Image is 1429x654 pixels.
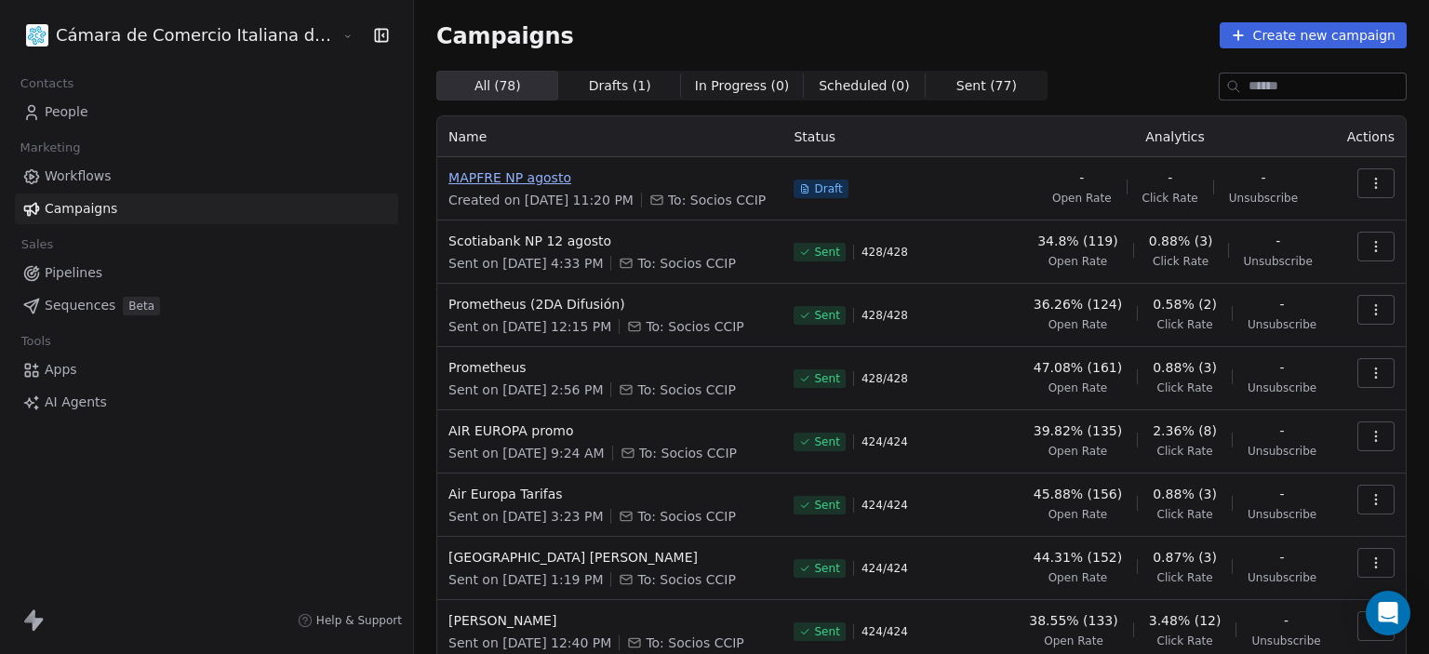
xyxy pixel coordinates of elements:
[637,254,735,273] span: To: Socios CCIP
[1229,191,1298,206] span: Unsubscribe
[1037,232,1118,250] span: 34.8% (119)
[1153,254,1209,269] span: Click Rate
[1048,570,1108,585] span: Open Rate
[861,245,908,260] span: 428 / 428
[1048,254,1108,269] span: Open Rate
[814,498,839,513] span: Sent
[12,70,82,98] span: Contacts
[1034,485,1122,503] span: 45.88% (156)
[448,232,771,250] span: Scotiabank NP 12 agosto
[639,444,737,462] span: To: Socios CCIP
[1280,295,1285,314] span: -
[448,611,771,630] span: [PERSON_NAME]
[782,116,1015,157] th: Status
[1248,444,1316,459] span: Unsubscribe
[1366,591,1410,635] div: Open Intercom Messenger
[448,254,603,273] span: Sent on [DATE] 4:33 PM
[1048,507,1108,522] span: Open Rate
[448,358,771,377] span: Prometheus
[26,24,48,47] img: WhatsApp%20Image%202021-08-27%20at%2009.37.39.png
[12,134,88,162] span: Marketing
[1156,444,1212,459] span: Click Rate
[1156,317,1212,332] span: Click Rate
[1034,548,1122,567] span: 44.31% (152)
[298,613,402,628] a: Help & Support
[448,444,605,462] span: Sent on [DATE] 9:24 AM
[1280,548,1285,567] span: -
[448,295,771,314] span: Prometheus (2DA Difusión)
[861,434,908,449] span: 424 / 424
[814,624,839,639] span: Sent
[45,199,117,219] span: Campaigns
[814,181,842,196] span: Draft
[1156,570,1212,585] span: Click Rate
[316,613,402,628] span: Help & Support
[1153,548,1217,567] span: 0.87% (3)
[56,23,338,47] span: Cámara de Comercio Italiana del [GEOGRAPHIC_DATA]
[448,421,771,440] span: AIR EUROPA promo
[15,161,398,192] a: Workflows
[448,168,771,187] span: MAPFRE NP agosto
[15,354,398,385] a: Apps
[637,380,735,399] span: To: Socios CCIP
[1156,507,1212,522] span: Click Rate
[448,570,603,589] span: Sent on [DATE] 1:19 PM
[1149,611,1222,630] span: 3.48% (12)
[45,102,88,122] span: People
[646,317,743,336] span: To: Socios CCIP
[1029,611,1117,630] span: 38.55% (133)
[45,167,112,186] span: Workflows
[814,245,839,260] span: Sent
[637,570,735,589] span: To: Socios CCIP
[695,76,790,96] span: In Progress ( 0 )
[1034,421,1122,440] span: 39.82% (135)
[1034,358,1122,377] span: 47.08% (161)
[13,327,59,355] span: Tools
[1149,232,1213,250] span: 0.88% (3)
[1142,191,1198,206] span: Click Rate
[1261,168,1265,187] span: -
[819,76,910,96] span: Scheduled ( 0 )
[861,498,908,513] span: 424 / 424
[1248,570,1316,585] span: Unsubscribe
[1153,485,1217,503] span: 0.88% (3)
[1156,634,1212,648] span: Click Rate
[1153,358,1217,377] span: 0.88% (3)
[1052,191,1112,206] span: Open Rate
[13,231,61,259] span: Sales
[123,297,160,315] span: Beta
[448,191,634,209] span: Created on [DATE] 11:20 PM
[1280,421,1285,440] span: -
[1248,317,1316,332] span: Unsubscribe
[1168,168,1172,187] span: -
[814,308,839,323] span: Sent
[1034,295,1122,314] span: 36.26% (124)
[1079,168,1084,187] span: -
[1048,444,1108,459] span: Open Rate
[448,380,603,399] span: Sent on [DATE] 2:56 PM
[448,485,771,503] span: Air Europa Tarifas
[1280,358,1285,377] span: -
[1220,22,1407,48] button: Create new campaign
[1284,611,1289,630] span: -
[1156,380,1212,395] span: Click Rate
[15,97,398,127] a: People
[861,371,908,386] span: 428 / 428
[861,561,908,576] span: 424 / 424
[1153,295,1217,314] span: 0.58% (2)
[45,393,107,412] span: AI Agents
[637,507,735,526] span: To: Socios CCIP
[1048,317,1108,332] span: Open Rate
[1248,507,1316,522] span: Unsubscribe
[436,22,574,48] span: Campaigns
[1280,485,1285,503] span: -
[1248,380,1316,395] span: Unsubscribe
[1335,116,1406,157] th: Actions
[1244,254,1313,269] span: Unsubscribe
[1275,232,1280,250] span: -
[1251,634,1320,648] span: Unsubscribe
[45,296,115,315] span: Sequences
[15,194,398,224] a: Campaigns
[1048,380,1108,395] span: Open Rate
[861,624,908,639] span: 424 / 424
